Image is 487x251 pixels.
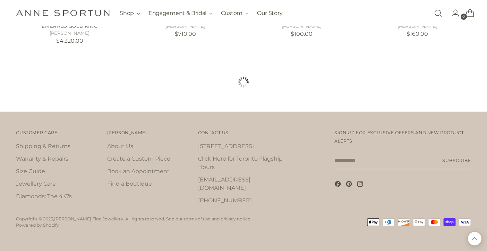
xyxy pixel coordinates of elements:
h5: [PERSON_NAME] [248,23,355,30]
a: Go to the account page [446,6,460,20]
a: Open search modal [431,6,445,20]
a: Powered by Shopify [16,222,59,228]
a: [PERSON_NAME] Fine Jewellery [54,216,123,221]
button: Back to top [468,232,481,245]
button: Subscribe [442,152,471,169]
span: $4,320.00 [56,38,83,44]
a: Diamonds: The 4 C's [16,193,72,200]
span: $100.00 [291,31,313,37]
a: About Us [107,143,133,149]
span: Sign up for exclusive offers and new product alerts [334,130,464,144]
h5: [PERSON_NAME] [364,23,471,30]
a: [STREET_ADDRESS] [198,143,254,149]
a: Shipping & Returns [16,143,70,149]
a: Size Guide [16,168,45,175]
span: $160.00 [407,31,428,37]
span: $710.00 [175,31,196,37]
a: Book an Appointment [107,168,170,175]
span: Customer Care [16,130,57,135]
a: Click Here for Toronto Flagship Hours [198,155,283,170]
h5: [PERSON_NAME] [132,23,239,30]
a: Anne Sportun Fine Jewellery [16,10,110,16]
a: Find a Boutique [107,180,152,187]
span: [PERSON_NAME] [107,130,147,135]
button: Shop [120,6,140,21]
a: Open cart modal [460,6,474,20]
a: Warranty & Repairs [16,155,68,162]
a: Create a Custom Piece [107,155,170,162]
a: [EMAIL_ADDRESS][DOMAIN_NAME] [198,176,250,191]
button: Engagement & Bridal [148,6,213,21]
a: Jewellery Care [16,180,56,187]
p: Copyright © 2025, . All rights reserved. See our terms of use and privacy notice. [16,216,251,222]
a: Our Story [257,6,282,21]
span: Contact Us [198,130,229,135]
h5: [PERSON_NAME] [16,30,123,37]
span: 0 [461,14,467,20]
button: Custom [221,6,249,21]
a: [PHONE_NUMBER] [198,197,252,204]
